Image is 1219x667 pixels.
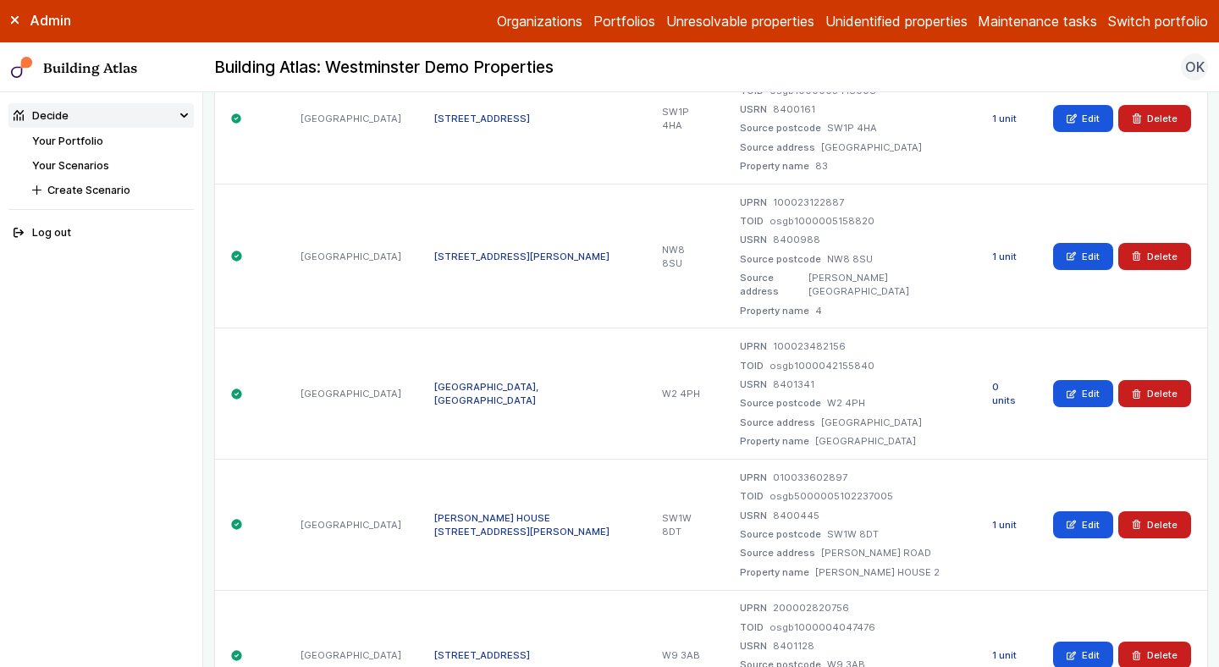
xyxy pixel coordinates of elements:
div: [GEOGRAPHIC_DATA] [284,184,417,328]
div: W2 4PH [646,328,724,460]
dd: [PERSON_NAME] HOUSE 2 [815,565,940,579]
dt: Property name [740,304,809,317]
dt: Source postcode [740,527,821,541]
dd: 83 [815,159,828,173]
button: Delete [1118,105,1191,132]
a: 1 unit [992,519,1017,531]
button: Switch portfolio [1108,11,1208,31]
dt: UPRN [740,471,767,484]
a: Portfolios [593,11,655,31]
a: Edit [1053,105,1113,132]
a: [STREET_ADDRESS] [434,113,530,124]
dd: 8401128 [773,639,814,653]
a: 1 unit [992,113,1017,124]
dd: 8400988 [773,233,820,246]
button: Log out [8,221,195,245]
button: Delete [1118,511,1191,538]
dt: Source address [740,141,815,154]
a: Your Portfolio [32,135,103,147]
dt: USRN [740,233,767,246]
dd: 8400161 [773,102,815,116]
dt: UPRN [740,601,767,615]
a: [GEOGRAPHIC_DATA], [GEOGRAPHIC_DATA] [434,381,538,406]
dt: Source address [740,546,815,560]
dt: Source address [740,271,803,298]
dd: SW1W 8DT [827,527,879,541]
a: Edit [1053,380,1113,407]
img: main-0bbd2752.svg [11,57,33,79]
dt: TOID [740,620,764,634]
dd: W2 4PH [827,396,865,410]
dd: SW1P 4HA [827,121,877,135]
a: [PERSON_NAME] HOUSE [STREET_ADDRESS][PERSON_NAME] [434,512,609,537]
dt: UPRN [740,339,767,353]
div: NW8 8SU [646,184,724,328]
a: [STREET_ADDRESS] [434,649,530,661]
dt: Property name [740,159,809,173]
a: Your Scenarios [32,159,109,172]
dd: 100023482156 [773,339,846,353]
dt: USRN [740,102,767,116]
dd: NW8 8SU [827,252,873,266]
dt: USRN [740,509,767,522]
dd: [PERSON_NAME][GEOGRAPHIC_DATA] [808,271,960,298]
dt: TOID [740,359,764,372]
a: 1 unit [992,251,1017,262]
div: [GEOGRAPHIC_DATA] [284,459,417,590]
dt: USRN [740,639,767,653]
dd: osgb5000005102237005 [769,489,893,503]
button: Delete [1118,380,1191,407]
dd: 8401341 [773,378,814,391]
div: Decide [14,107,69,124]
div: [GEOGRAPHIC_DATA] [284,53,417,185]
dt: TOID [740,489,764,503]
dt: Property name [740,565,809,579]
button: OK [1181,53,1208,80]
span: OK [1185,57,1205,77]
dd: [PERSON_NAME] ROAD [821,546,931,560]
a: Organizations [497,11,582,31]
a: 0 units [992,381,1016,406]
a: 1 unit [992,649,1017,661]
button: Create Scenario [27,178,194,202]
a: [STREET_ADDRESS][PERSON_NAME] [434,251,609,262]
a: Unresolvable properties [666,11,814,31]
h2: Building Atlas: Westminster Demo Properties [214,57,554,79]
dd: 4 [815,304,822,317]
dd: osgb1000005158820 [769,214,874,228]
dt: Source address [740,416,815,429]
a: Unidentified properties [825,11,968,31]
dt: Source postcode [740,121,821,135]
summary: Decide [8,103,195,128]
dt: Source postcode [740,396,821,410]
div: SW1P 4HA [646,53,724,185]
dt: Source postcode [740,252,821,266]
dd: 8400445 [773,509,819,522]
dd: osgb1000042155840 [769,359,874,372]
dt: Property name [740,434,809,448]
a: Maintenance tasks [978,11,1097,31]
dd: 010033602897 [773,471,847,484]
dt: TOID [740,214,764,228]
div: SW1W 8DT [646,459,724,590]
dt: USRN [740,378,767,391]
dd: [GEOGRAPHIC_DATA] [821,141,922,154]
a: Edit [1053,243,1113,270]
button: Delete [1118,243,1191,270]
dd: [GEOGRAPHIC_DATA] [821,416,922,429]
dd: [GEOGRAPHIC_DATA] [815,434,916,448]
div: [GEOGRAPHIC_DATA] [284,328,417,460]
dd: 100023122887 [773,196,844,209]
dd: osgb1000004047476 [769,620,875,634]
a: Edit [1053,511,1113,538]
dt: UPRN [740,196,767,209]
dd: 200002820756 [773,601,849,615]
